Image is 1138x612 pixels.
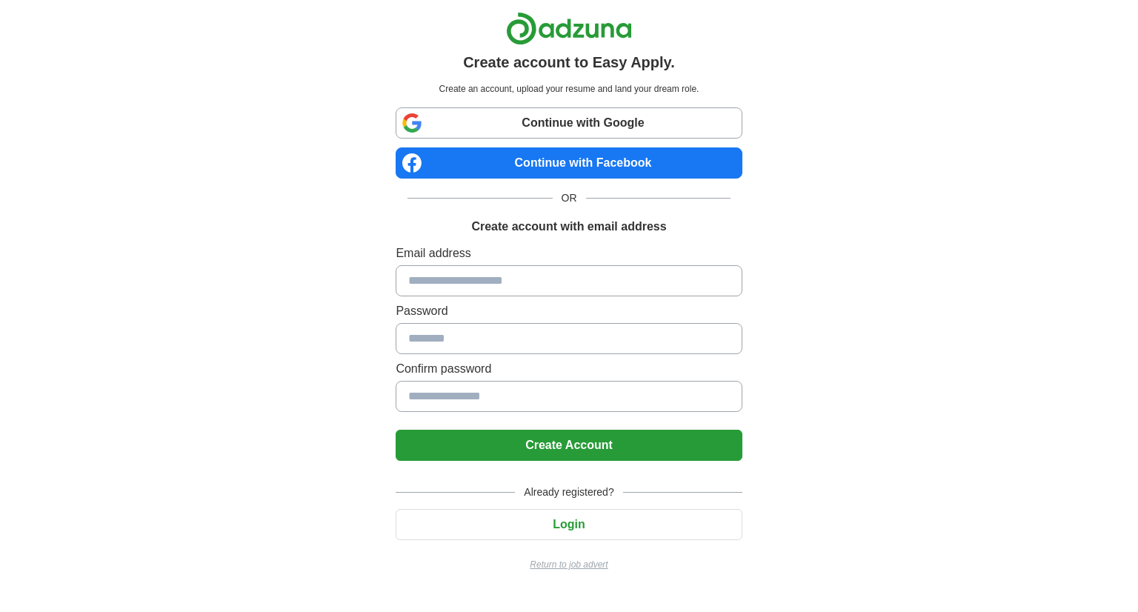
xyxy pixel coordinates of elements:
h1: Create account to Easy Apply. [463,51,675,73]
a: Continue with Google [396,107,742,139]
a: Continue with Facebook [396,147,742,179]
label: Email address [396,245,742,262]
button: Create Account [396,430,742,461]
span: OR [553,190,586,206]
label: Password [396,302,742,320]
a: Login [396,518,742,530]
h1: Create account with email address [471,218,666,236]
button: Login [396,509,742,540]
label: Confirm password [396,360,742,378]
a: Return to job advert [396,558,742,571]
img: Adzuna logo [506,12,632,45]
span: Already registered? [515,485,622,500]
p: Create an account, upload your resume and land your dream role. [399,82,739,96]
